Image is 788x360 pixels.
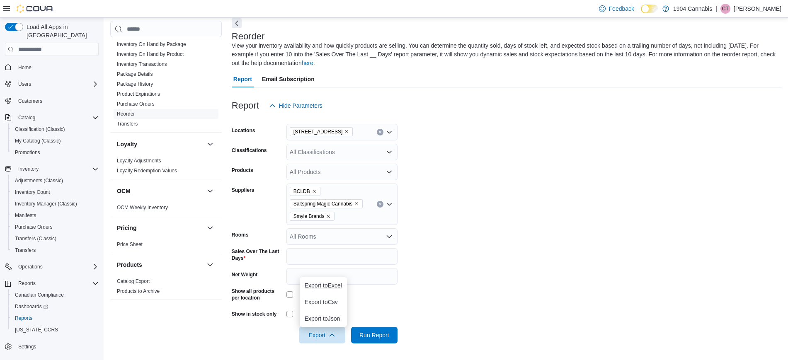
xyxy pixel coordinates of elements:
[12,210,99,220] span: Manifests
[8,244,102,256] button: Transfers
[12,199,80,209] a: Inventory Manager (Classic)
[110,239,222,253] div: Pricing
[12,234,60,244] a: Transfers (Classic)
[8,147,102,158] button: Promotions
[15,212,36,219] span: Manifests
[15,177,63,184] span: Adjustments (Classic)
[12,187,53,197] a: Inventory Count
[305,299,342,305] span: Export to Csv
[293,128,343,136] span: [STREET_ADDRESS]
[304,327,340,343] span: Export
[15,164,42,174] button: Inventory
[15,292,64,298] span: Canadian Compliance
[8,123,102,135] button: Classification (Classic)
[12,325,99,335] span: Washington CCRS
[302,60,313,66] a: here
[232,167,253,174] label: Products
[722,4,729,14] span: CT
[12,245,39,255] a: Transfers
[2,341,102,353] button: Settings
[715,4,717,14] p: |
[117,278,150,284] a: Catalog Export
[117,71,153,77] span: Package Details
[117,278,150,285] span: Catalog Export
[15,247,36,254] span: Transfers
[15,113,99,123] span: Catalog
[117,101,155,107] span: Purchase Orders
[15,96,46,106] a: Customers
[12,187,99,197] span: Inventory Count
[15,189,50,196] span: Inventory Count
[117,81,153,87] span: Package History
[2,78,102,90] button: Users
[110,276,222,300] div: Products
[117,187,131,195] h3: OCM
[117,205,168,210] a: OCM Weekly Inventory
[2,95,102,107] button: Customers
[12,147,99,157] span: Promotions
[205,260,215,270] button: Products
[12,313,99,323] span: Reports
[117,41,186,48] span: Inventory On Hand by Package
[15,63,35,72] a: Home
[15,235,56,242] span: Transfers (Classic)
[15,315,32,321] span: Reports
[232,187,255,193] label: Suppliers
[279,101,322,110] span: Hide Parameters
[12,234,99,244] span: Transfers (Classic)
[2,163,102,175] button: Inventory
[117,187,204,195] button: OCM
[609,5,634,13] span: Feedback
[12,136,64,146] a: My Catalog (Classic)
[117,41,186,47] a: Inventory On Hand by Package
[2,61,102,73] button: Home
[15,149,40,156] span: Promotions
[15,138,61,144] span: My Catalog (Classic)
[15,278,39,288] button: Reports
[117,204,168,211] span: OCM Weekly Inventory
[8,289,102,301] button: Canadian Compliance
[262,71,315,87] span: Email Subscription
[12,136,99,146] span: My Catalog (Classic)
[15,341,99,352] span: Settings
[117,158,161,164] a: Loyalty Adjustments
[377,129,383,135] button: Clear input
[300,310,347,327] button: Export toJson
[117,261,142,269] h3: Products
[12,302,51,312] a: Dashboards
[117,261,204,269] button: Products
[15,113,39,123] button: Catalog
[8,175,102,186] button: Adjustments (Classic)
[15,278,99,288] span: Reports
[290,212,335,221] span: Smyle Brands
[305,282,342,289] span: Export to Excel
[15,79,34,89] button: Users
[12,210,39,220] a: Manifests
[117,51,184,58] span: Inventory On Hand by Product
[117,121,138,127] a: Transfers
[2,261,102,273] button: Operations
[351,327,398,343] button: Run Report
[110,156,222,179] div: Loyalty
[386,201,393,208] button: Open list of options
[293,187,310,196] span: BCLDB
[305,315,342,322] span: Export to Json
[117,288,160,295] span: Products to Archive
[12,124,68,134] a: Classification (Classic)
[205,223,215,233] button: Pricing
[110,203,222,216] div: OCM
[12,290,99,300] span: Canadian Compliance
[232,101,259,111] h3: Report
[2,112,102,123] button: Catalog
[232,288,283,301] label: Show all products per location
[300,277,347,294] button: Export toExcel
[377,201,383,208] button: Clear input
[117,111,135,117] a: Reorder
[17,5,54,13] img: Cova
[117,91,160,97] span: Product Expirations
[232,18,242,28] button: Next
[673,4,712,14] p: 1904 Cannabis
[18,64,32,71] span: Home
[596,0,638,17] a: Feedback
